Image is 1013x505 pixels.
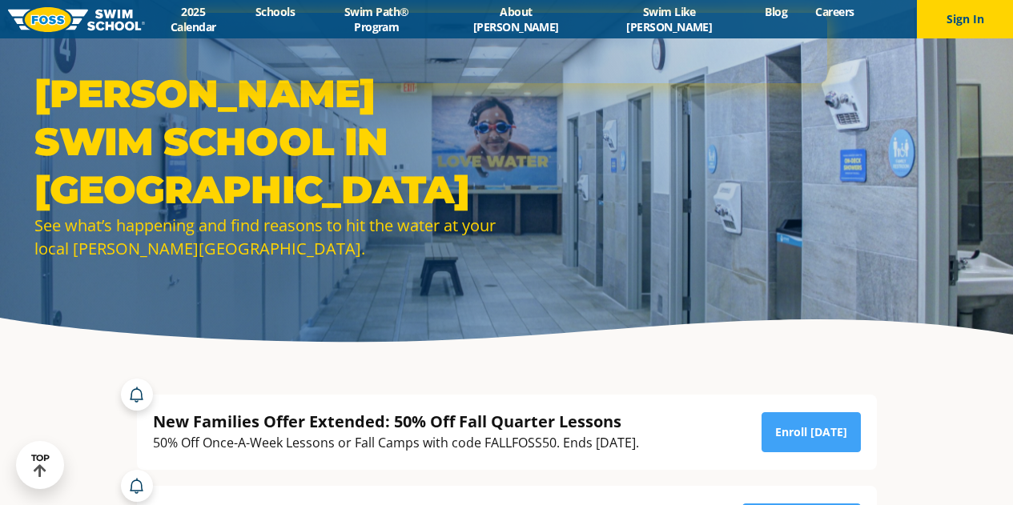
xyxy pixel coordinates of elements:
[153,411,639,432] div: New Families Offer Extended: 50% Off Fall Quarter Lessons
[802,4,868,19] a: Careers
[751,4,802,19] a: Blog
[187,13,827,83] iframe: Intercom live chat banner
[34,70,499,214] h1: [PERSON_NAME] Swim School in [GEOGRAPHIC_DATA]
[31,453,50,478] div: TOP
[762,412,861,452] a: Enroll [DATE]
[145,4,242,34] a: 2025 Calendar
[8,7,145,32] img: FOSS Swim School Logo
[588,4,751,34] a: Swim Like [PERSON_NAME]
[34,214,499,260] div: See what’s happening and find reasons to hit the water at your local [PERSON_NAME][GEOGRAPHIC_DATA].
[242,4,309,19] a: Schools
[309,4,444,34] a: Swim Path® Program
[153,432,639,454] div: 50% Off Once-A-Week Lessons or Fall Camps with code FALLFOSS50. Ends [DATE].
[959,451,997,489] iframe: Intercom live chat
[444,4,588,34] a: About [PERSON_NAME]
